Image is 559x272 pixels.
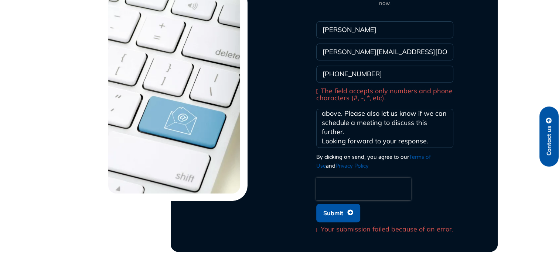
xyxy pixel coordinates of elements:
input: Business email ID* [316,43,453,60]
span: The field accepts only numbers and phone characters (#, -, *, etc). [316,88,453,102]
div: Your submission failed because of an error. [316,226,453,233]
a: Privacy Policy [335,163,369,169]
span: Contact us [546,126,552,156]
input: Only numbers and phone characters (#, -, *, etc) are accepted. [316,66,453,83]
span: Submit [323,206,343,220]
iframe: reCAPTCHA [316,178,411,200]
input: Full Name* [316,21,453,38]
div: By clicking on send, you agree to our and [316,153,453,171]
a: Contact us [539,107,559,167]
button: Submit [316,204,360,222]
